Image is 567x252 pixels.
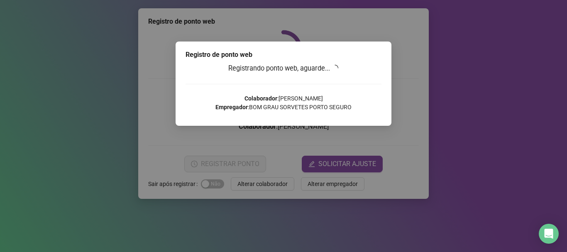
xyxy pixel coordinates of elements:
p: : [PERSON_NAME] : BOM GRAU SORVETES PORTO SEGURO [186,94,381,112]
strong: Colaborador [244,95,277,102]
span: loading [330,64,340,73]
div: Registro de ponto web [186,50,381,60]
h3: Registrando ponto web, aguarde... [186,63,381,74]
strong: Empregador [215,104,248,110]
div: Open Intercom Messenger [539,224,559,244]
